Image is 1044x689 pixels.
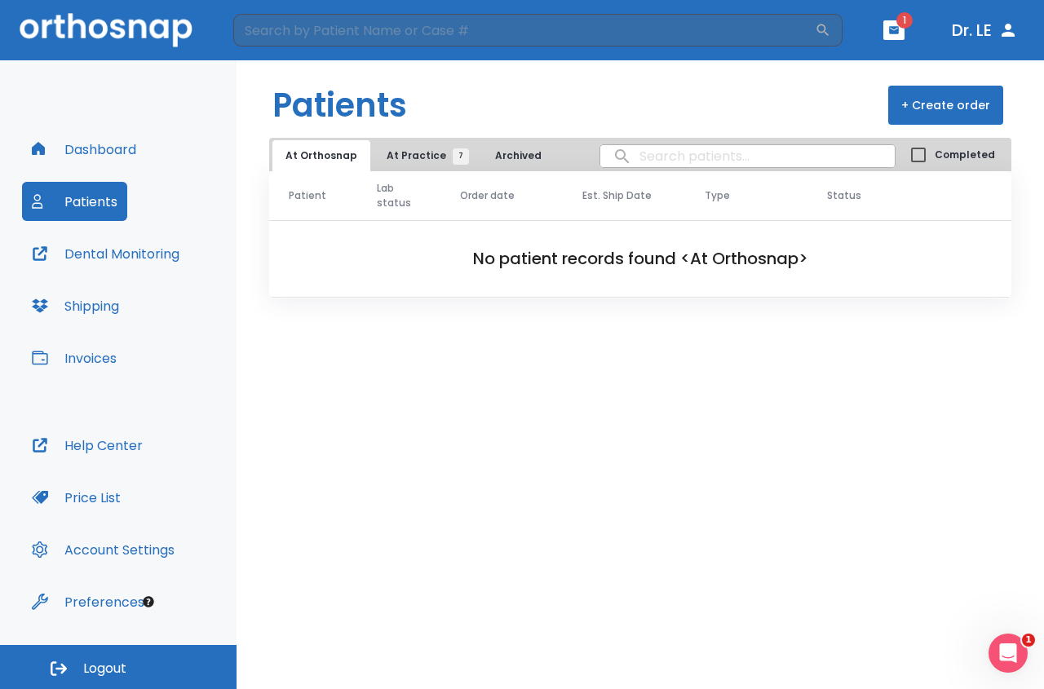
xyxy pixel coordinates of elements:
div: Tooltip anchor [141,594,156,609]
span: Est. Ship Date [582,188,652,203]
span: Order date [460,188,515,203]
h2: No patient records found <At Orthosnap> [295,246,985,271]
span: 1 [896,12,913,29]
button: Dental Monitoring [22,234,189,273]
img: Orthosnap [20,13,192,46]
input: Search by Patient Name or Case # [233,14,815,46]
span: Logout [83,660,126,678]
button: Preferences [22,582,154,621]
button: Shipping [22,286,129,325]
span: Type [705,188,730,203]
h1: Patients [272,81,407,130]
button: Invoices [22,338,126,378]
button: Dashboard [22,130,146,169]
span: 1 [1022,634,1035,647]
span: Lab status [377,181,421,210]
span: At Practice [387,148,461,163]
iframe: Intercom live chat [989,634,1028,673]
span: Completed [935,148,995,162]
button: At Orthosnap [272,140,370,171]
button: Patients [22,182,127,221]
span: Status [827,188,861,203]
span: Patient [289,188,326,203]
button: Archived [477,140,559,171]
span: 7 [453,148,469,165]
button: Help Center [22,426,153,465]
div: tabs [272,140,554,171]
button: Account Settings [22,530,184,569]
button: + Create order [888,86,1003,125]
input: search [600,140,895,172]
button: Price List [22,478,130,517]
button: Dr. LE [945,15,1024,45]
